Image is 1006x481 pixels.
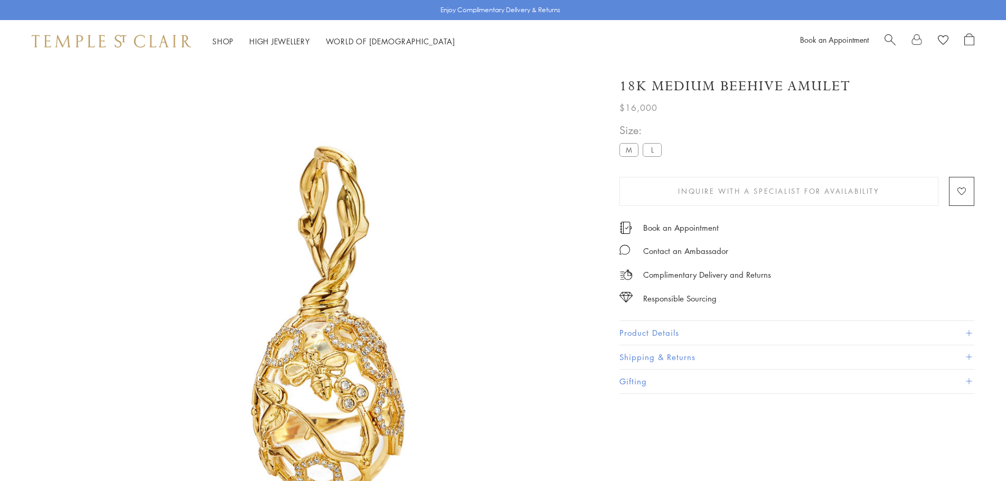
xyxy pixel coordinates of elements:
label: M [619,143,638,156]
h1: 18K Medium Beehive Amulet [619,77,851,96]
a: Book an Appointment [643,222,719,233]
span: Inquire With A Specialist for Availability [678,185,879,197]
span: Size: [619,121,666,139]
a: View Wishlist [938,33,948,49]
img: icon_sourcing.svg [619,292,633,303]
div: Contact an Ambassador [643,244,728,258]
p: Complimentary Delivery and Returns [643,268,771,281]
a: ShopShop [212,36,233,46]
a: World of [DEMOGRAPHIC_DATA]World of [DEMOGRAPHIC_DATA] [326,36,455,46]
a: Open Shopping Bag [964,33,974,49]
a: Search [885,33,896,49]
nav: Main navigation [212,35,455,48]
div: Responsible Sourcing [643,292,717,305]
button: Inquire With A Specialist for Availability [619,177,938,206]
label: L [643,143,662,156]
button: Shipping & Returns [619,345,974,369]
img: icon_delivery.svg [619,268,633,281]
a: High JewelleryHigh Jewellery [249,36,310,46]
img: MessageIcon-01_2.svg [619,244,630,255]
button: Gifting [619,370,974,393]
a: Book an Appointment [800,34,869,45]
button: Product Details [619,321,974,345]
img: Temple St. Clair [32,35,191,48]
img: icon_appointment.svg [619,222,632,234]
p: Enjoy Complimentary Delivery & Returns [440,5,560,15]
span: $16,000 [619,101,657,115]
